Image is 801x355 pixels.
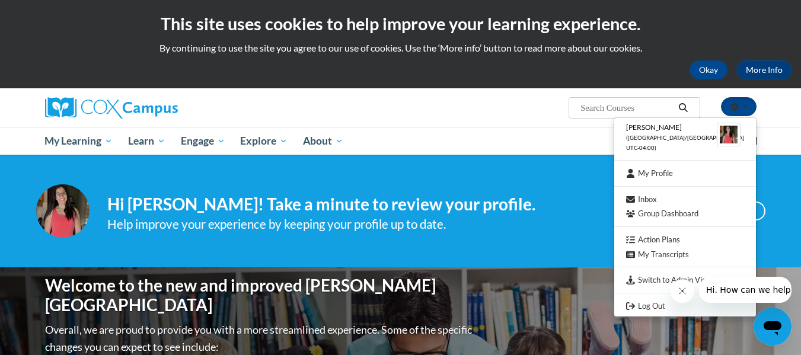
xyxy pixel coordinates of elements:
a: Cox Campus [45,97,270,119]
input: Search Courses [579,101,674,115]
a: My Profile [614,166,756,181]
span: Engage [181,134,225,148]
span: Learn [128,134,165,148]
span: Hi. How can we help? [7,8,96,18]
img: Cox Campus [45,97,178,119]
a: Learn [120,127,173,155]
h2: This site uses cookies to help improve your learning experience. [9,12,792,36]
a: Inbox [614,192,756,207]
a: Action Plans [614,232,756,247]
button: Account Settings [721,97,757,116]
a: More Info [736,60,792,79]
a: My Learning [37,127,121,155]
div: Help improve your experience by keeping your profile up to date. [107,215,674,234]
span: Explore [240,134,288,148]
h4: Hi [PERSON_NAME]! Take a minute to review your profile. [107,194,674,215]
span: ([GEOGRAPHIC_DATA]/[GEOGRAPHIC_DATA] UTC-04:00) [626,135,744,151]
a: Group Dashboard [614,206,756,221]
span: My Learning [44,134,113,148]
a: Switch to Admin View [614,273,756,287]
iframe: Close message [671,279,694,303]
a: Engage [173,127,233,155]
p: By continuing to use the site you agree to our use of cookies. Use the ‘More info’ button to read... [9,41,792,55]
a: About [295,127,351,155]
button: Search [674,101,692,115]
span: About [303,134,343,148]
button: Okay [690,60,727,79]
img: Profile Image [36,184,90,238]
img: Learner Profile Avatar [717,123,741,146]
span: [PERSON_NAME] [626,123,682,132]
div: Main menu [27,127,774,155]
h1: Welcome to the new and improved [PERSON_NAME][GEOGRAPHIC_DATA] [45,276,475,315]
a: My Transcripts [614,247,756,262]
a: Explore [232,127,295,155]
iframe: Message from company [699,277,792,303]
a: Logout [614,299,756,314]
iframe: Button to launch messaging window [754,308,792,346]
